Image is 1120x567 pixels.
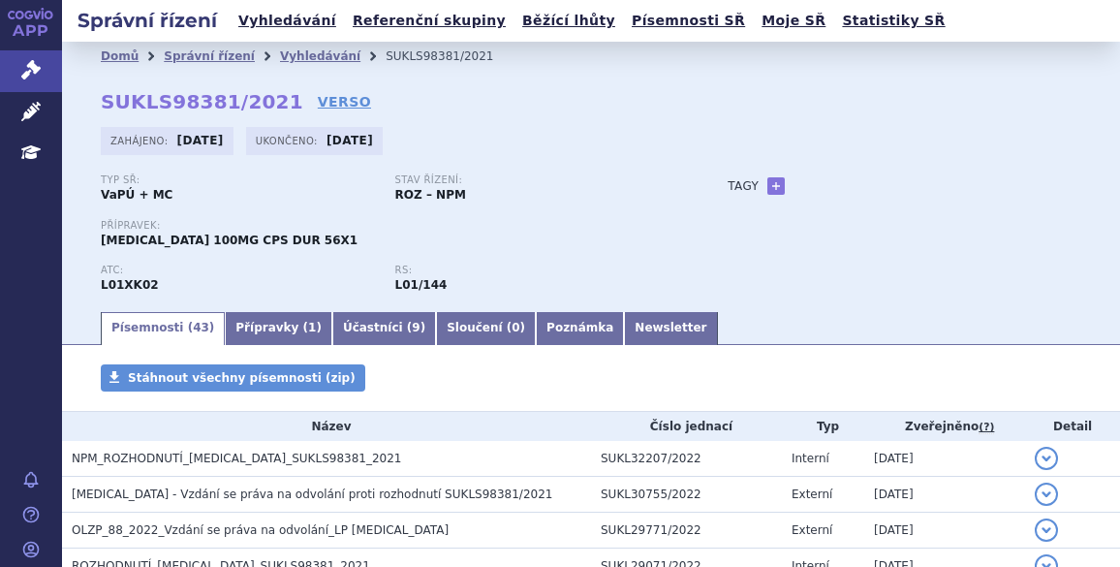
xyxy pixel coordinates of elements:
a: Písemnosti SŘ [626,8,751,34]
span: Externí [792,488,832,501]
strong: [DATE] [177,134,224,147]
td: SUKL29771/2022 [591,513,782,549]
span: 9 [412,321,420,334]
th: Číslo jednací [591,412,782,441]
td: SUKL32207/2022 [591,441,782,477]
td: [DATE] [864,477,1025,513]
span: Stáhnout všechny písemnosti (zip) [128,371,356,385]
strong: ROZ – NPM [395,188,466,202]
strong: SUKLS98381/2021 [101,90,303,113]
a: Moje SŘ [756,8,831,34]
td: [DATE] [864,513,1025,549]
span: Zahájeno: [110,133,171,148]
button: detail [1035,483,1058,506]
th: Název [62,412,591,441]
button: detail [1035,447,1058,470]
strong: NIRAPARIB [101,278,159,292]
a: Správní řízení [164,49,255,63]
span: NPM_ROZHODNUTÍ_ZEJULA_SUKLS98381_2021 [72,452,401,465]
a: Poznámka [536,312,624,345]
span: Externí [792,523,832,537]
td: SUKL30755/2022 [591,477,782,513]
abbr: (?) [979,421,994,434]
span: Interní [792,452,829,465]
p: ATC: [101,265,376,276]
span: 1 [308,321,316,334]
button: detail [1035,519,1058,542]
li: SUKLS98381/2021 [386,42,518,71]
strong: VaPÚ + MC [101,188,172,202]
a: Stáhnout všechny písemnosti (zip) [101,364,365,392]
a: Účastníci (9) [332,312,436,345]
a: Běžící lhůty [516,8,621,34]
th: Typ [782,412,864,441]
td: [DATE] [864,441,1025,477]
span: 43 [193,321,209,334]
a: Vyhledávání [280,49,360,63]
span: ZEJULA - Vzdání se práva na odvolání proti rozhodnutí SUKLS98381/2021 [72,488,552,501]
a: Statistiky SŘ [836,8,950,34]
p: Typ SŘ: [101,174,376,186]
a: Přípravky (1) [225,312,332,345]
strong: niraparib [395,278,448,292]
a: Domů [101,49,139,63]
a: Sloučení (0) [436,312,536,345]
p: Stav řízení: [395,174,670,186]
strong: [DATE] [327,134,373,147]
th: Detail [1025,412,1120,441]
h3: Tagy [728,174,759,198]
p: Přípravek: [101,220,689,232]
span: [MEDICAL_DATA] 100MG CPS DUR 56X1 [101,234,358,247]
a: Písemnosti (43) [101,312,225,345]
a: Vyhledávání [233,8,342,34]
span: Ukončeno: [256,133,322,148]
th: Zveřejněno [864,412,1025,441]
a: Newsletter [624,312,717,345]
span: 0 [512,321,519,334]
span: OLZP_88_2022_Vzdání se práva na odvolání_LP ZEJULA [72,523,449,537]
a: + [767,177,785,195]
a: VERSO [318,92,371,111]
p: RS: [395,265,670,276]
a: Referenční skupiny [347,8,512,34]
h2: Správní řízení [62,7,233,34]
